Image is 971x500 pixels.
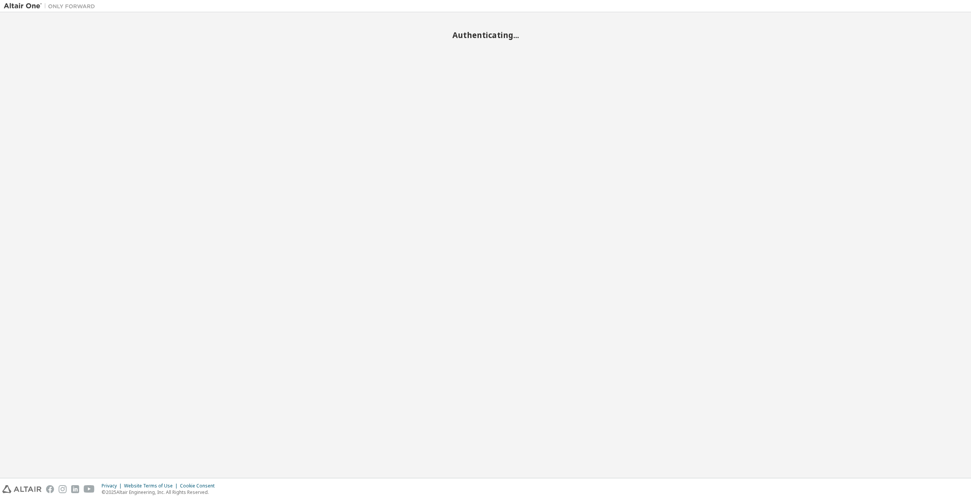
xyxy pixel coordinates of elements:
img: youtube.svg [84,485,95,493]
img: linkedin.svg [71,485,79,493]
h2: Authenticating... [4,30,967,40]
div: Privacy [102,483,124,489]
p: © 2025 Altair Engineering, Inc. All Rights Reserved. [102,489,219,495]
img: Altair One [4,2,99,10]
div: Cookie Consent [180,483,219,489]
img: facebook.svg [46,485,54,493]
img: instagram.svg [59,485,67,493]
img: altair_logo.svg [2,485,41,493]
div: Website Terms of Use [124,483,180,489]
